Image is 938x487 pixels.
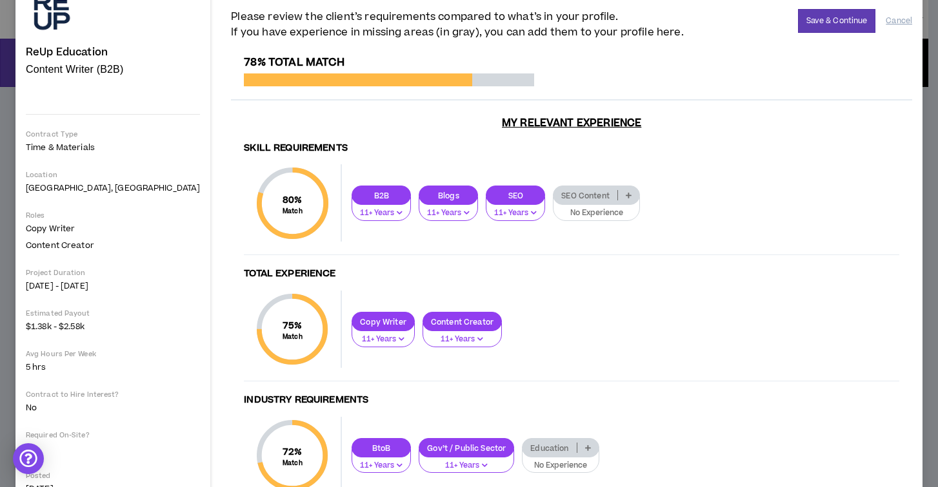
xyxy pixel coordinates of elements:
[886,10,912,32] button: Cancel
[231,9,683,40] span: Please review the client’s requirements compared to what’s in your profile. If you have experienc...
[360,460,403,472] p: 11+ Years
[486,191,544,200] p: SEO
[352,323,415,347] button: 11+ Years
[352,317,414,327] p: Copy Writer
[283,193,303,207] span: 80 %
[26,211,200,220] p: Roles
[419,191,477,200] p: Blogs
[244,394,899,406] h4: Industry Requirements
[26,129,200,139] p: Contract Type
[283,332,303,341] small: Match
[26,46,108,58] h4: ReUp Education
[486,196,545,221] button: 11+ Years
[26,390,200,399] p: Contract to Hire Interest?
[352,191,410,200] p: B2B
[26,471,200,481] p: Posted
[423,323,502,347] button: 11+ Years
[26,443,200,454] p: No
[427,460,506,472] p: 11+ Years
[26,170,200,180] p: Location
[523,443,576,453] p: Education
[522,449,599,473] button: No Experience
[419,449,514,473] button: 11+ Years
[26,321,200,332] p: $1.38k - $2.58k
[423,317,501,327] p: Content Creator
[360,207,403,219] p: 11+ Years
[561,207,632,219] p: No Experience
[283,445,303,459] span: 72 %
[554,191,617,200] p: SEO Content
[244,268,899,280] h4: Total Experience
[530,460,590,472] p: No Experience
[419,443,514,453] p: Gov’t / Public Sector
[26,223,75,234] span: Copy Writer
[26,63,200,76] p: Content Writer (B2B)
[26,361,200,373] p: 5 hrs
[26,430,200,440] p: Required On-Site?
[352,196,411,221] button: 11+ Years
[26,268,200,278] p: Project Duration
[231,117,912,129] h3: My Relevant Experience
[26,240,94,251] span: Content Creator
[26,182,200,194] p: [GEOGRAPHIC_DATA], [GEOGRAPHIC_DATA]
[26,309,200,318] p: Estimated Payout
[431,334,494,345] p: 11+ Years
[283,207,303,216] small: Match
[13,443,44,474] div: Open Intercom Messenger
[360,334,406,345] p: 11+ Years
[26,142,200,153] p: Time & Materials
[419,196,478,221] button: 11+ Years
[26,402,200,414] p: No
[244,142,899,155] h4: Skill Requirements
[352,449,411,473] button: 11+ Years
[798,9,876,33] button: Save & Continue
[553,196,640,221] button: No Experience
[26,280,200,292] p: [DATE] - [DATE]
[244,55,344,70] span: 78% Total Match
[494,207,537,219] p: 11+ Years
[26,349,200,359] p: Avg Hours Per Week
[352,443,410,453] p: BtoB
[283,459,303,468] small: Match
[427,207,470,219] p: 11+ Years
[283,319,303,332] span: 75 %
